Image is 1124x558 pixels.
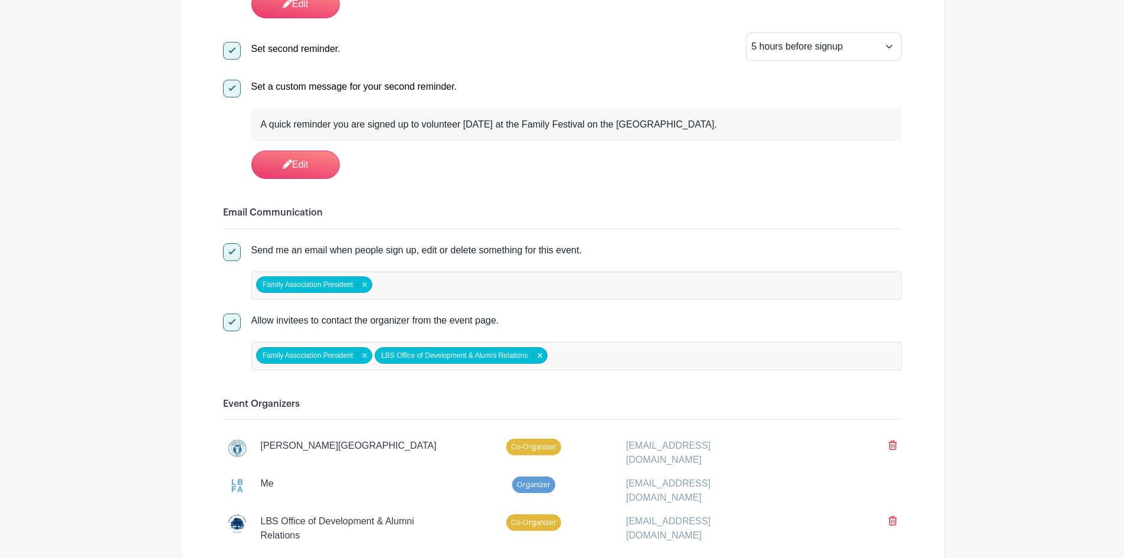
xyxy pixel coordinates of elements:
[512,477,555,493] span: Organizer
[619,439,790,467] div: [EMAIL_ADDRESS][DOMAIN_NAME]
[251,151,340,179] a: Edit
[549,347,654,364] input: false
[251,243,902,257] div: Send me an email when people sign up, edit or delete something for this event.
[261,439,437,453] p: [PERSON_NAME][GEOGRAPHIC_DATA]
[375,277,479,294] input: false
[223,44,340,54] a: Set second reminder.
[251,80,457,94] div: Set a custom message for your second reminder.
[261,514,441,543] p: LBS Office of Development & Alumni Relations
[256,347,372,364] div: Family Association President
[228,439,247,458] img: lbs%20logo%20owl.jpeg
[533,351,546,360] button: Remove item: '172991'
[261,477,274,491] p: Me
[261,118,892,132] div: A quick reminder you are signed up to volunteer [DATE] at the Family Festival on the [GEOGRAPHIC_...
[228,514,247,533] img: LBS%20TranLogo.png
[223,81,457,92] a: Set a custom message for your second reminder.
[358,280,371,289] button: Remove item: '172990'
[619,477,790,505] div: [EMAIL_ADDRESS][DOMAIN_NAME]
[223,399,902,410] h6: Event Organizers
[506,514,561,531] span: Co-Organizer
[228,477,247,495] img: LBFArev.png
[223,207,902,218] h6: Email Communication
[506,439,561,455] span: Co-Organizer
[358,351,371,360] button: Remove item: '172990'
[251,314,902,328] div: Allow invitees to contact the organizer from the event page.
[375,347,548,364] div: LBS Office of Development & Alumni Relations
[256,276,372,293] div: Family Association President
[251,42,340,56] div: Set second reminder.
[619,514,790,543] div: [EMAIL_ADDRESS][DOMAIN_NAME]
